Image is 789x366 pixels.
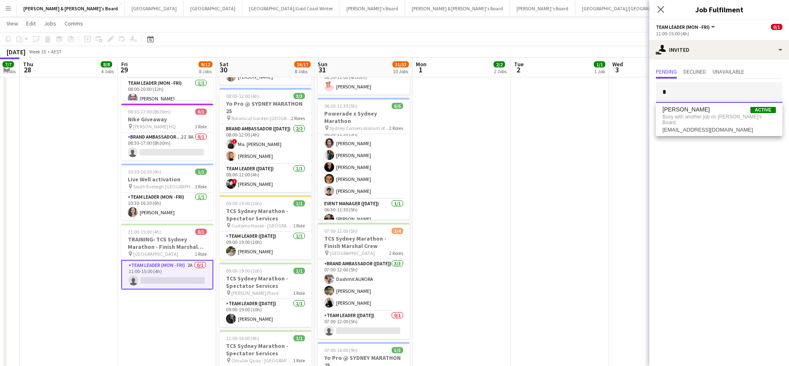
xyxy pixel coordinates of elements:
h3: Nike Giveaway [121,116,213,123]
app-card-role: Team Leader ([DATE])0/107:00-12:00 (5h) [318,311,410,339]
h3: TCS Sydney Marathon - Finish Marshal Crew [318,235,410,250]
span: 0/1 [771,24,782,30]
a: Jobs [41,18,60,29]
div: AEST [51,49,62,55]
span: 6/6 [392,103,403,109]
div: 1 Job [594,68,605,74]
span: Jobs [44,20,56,27]
span: 2 Roles [389,125,403,131]
app-job-card: 10:30-16:30 (6h)1/1Live Well activation South Eveleigh [GEOGRAPHIC_DATA]1 RoleTeam Leader (Mon - ... [121,164,213,220]
span: 2/2 [494,61,505,67]
span: 2 Roles [389,250,403,256]
a: View [3,18,21,29]
span: 1 Role [195,123,207,130]
span: ! [232,179,237,184]
div: 8 Jobs [295,68,310,74]
span: 1/1 [195,169,207,175]
span: 1 Role [293,290,305,296]
span: South Eveleigh [GEOGRAPHIC_DATA] [133,183,195,190]
span: 07:00-16:00 (9h) [324,347,358,353]
span: 07:00-12:00 (5h) [324,228,358,234]
span: Wed [612,60,623,68]
button: [PERSON_NAME]'s Board [510,0,575,16]
span: 1 Role [293,357,305,364]
span: Customs House - [GEOGRAPHIC_DATA] [231,222,293,229]
app-card-role: Team Leader ([DATE])1/109:00-19:00 (10h)[PERSON_NAME] [219,232,311,259]
h3: Yo Pro @ SYDNEY MARATHON 25 [219,100,311,115]
h3: TCS Sydney Marathon - Spectator Services [219,342,311,357]
span: 31/33 [392,61,409,67]
h3: TCS Sydney Marathon - Spectator Services [219,275,311,290]
app-card-role: Team Leader (Mon - Fri)1/110:30-16:30 (6h)[PERSON_NAME] [121,192,213,220]
span: 1 [415,65,427,74]
span: 3/3 [293,93,305,99]
span: 1/1 [293,335,305,341]
app-job-card: 06:30-11:30 (5h)6/6Powerade x Sydney Marathon Sydney Conservatorium of Music2 RolesBrand Ambassad... [318,98,410,220]
span: 12:00-16:00 (4h) [226,335,259,341]
app-card-role: Brand Ambassador ([DATE])3/307:00-12:00 (5h)Dashmit AURORA[PERSON_NAME][PERSON_NAME] [318,259,410,311]
a: Edit [23,18,39,29]
span: Edit [26,20,36,27]
span: 08:00-12:00 (4h) [226,93,259,99]
button: Team Leader (Mon - Fri) [656,24,716,30]
span: 30 [218,65,228,74]
div: 07:00-12:00 (5h)3/4TCS Sydney Marathon - Finish Marshal Crew [GEOGRAPHIC_DATA]2 RolesBrand Ambass... [318,223,410,339]
span: 1/1 [293,200,305,206]
app-card-role: Event Manager ([DATE])1/106:30-11:30 (5h)[PERSON_NAME] [318,199,410,227]
span: Sat [219,60,228,68]
span: Fri [121,60,128,68]
app-job-card: 08:30-17:00 (8h30m)0/1Nike Giveaway [PERSON_NAME] HQ1 RoleBrand Ambassador ([PERSON_NAME])2I8A0/1... [121,104,213,160]
h3: Live Well activation [121,176,213,183]
span: 29 [120,65,128,74]
div: 11:00-15:00 (4h) [656,30,782,37]
span: 31 [316,65,328,74]
app-job-card: 11:00-15:00 (4h)0/1TRAINING: TCS Sydney Marathon - Finish Marshal Crew [GEOGRAPHIC_DATA]1 RoleTea... [121,224,213,290]
span: 1/1 [293,268,305,274]
button: [PERSON_NAME] & [PERSON_NAME]'s Board [17,0,125,16]
app-card-role: Brand Ambassador ([PERSON_NAME])2I8A0/108:30-17:00 (8h30m) [121,132,213,160]
span: Tue [514,60,524,68]
span: 09:00-19:00 (10h) [226,200,262,206]
span: 0/1 [195,109,207,115]
div: 4 Jobs [101,68,114,74]
span: Circular Quay - [GEOGRAPHIC_DATA] - [GEOGRAPHIC_DATA] [231,357,293,364]
span: Sun [318,60,328,68]
div: 10 Jobs [393,68,408,74]
app-card-role: Team Leader ([DATE])1/106:30-11:00 (4h30m)[PERSON_NAME] [318,67,410,95]
button: [GEOGRAPHIC_DATA]/Gold Coast Winter [242,0,340,16]
span: ! [232,139,237,144]
div: 8 Jobs [199,68,212,74]
h3: TCS Sydney Marathon - Spectator Services [219,207,311,222]
span: [GEOGRAPHIC_DATA] [133,251,178,257]
span: 8/8 [101,61,112,67]
span: 2 Roles [291,115,305,121]
span: [PERSON_NAME] HQ [133,123,176,130]
app-card-role: Brand Ambassador ([DATE])5/506:30-11:30 (5h)[PERSON_NAME][PERSON_NAME][PERSON_NAME][PERSON_NAME][... [318,123,410,199]
span: [PERSON_NAME] Place [231,290,279,296]
span: 0/1 [195,229,207,235]
app-card-role: Brand Ambassador ([DATE])2/208:00-12:00 (4h)!Ma. [PERSON_NAME][PERSON_NAME] [219,124,311,164]
span: 09:00-19:00 (10h) [226,268,262,274]
span: 28 [22,65,33,74]
app-job-card: 09:00-19:00 (10h)1/1TCS Sydney Marathon - Spectator Services [PERSON_NAME] Place1 RoleTeam Leader... [219,263,311,327]
div: 09:00-19:00 (10h)1/1TCS Sydney Marathon - Spectator Services Customs House - [GEOGRAPHIC_DATA]1 R... [219,195,311,259]
span: 1/1 [594,61,605,67]
span: 5/5 [392,347,403,353]
span: Declined [683,69,706,74]
app-job-card: 08:00-12:00 (4h)3/3Yo Pro @ SYDNEY MARATHON 25 Botanical Garden [GEOGRAPHIC_DATA]2 RolesBrand Amb... [219,88,311,192]
h3: TRAINING: TCS Sydney Marathon - Finish Marshal Crew [121,236,213,250]
span: 1 Role [293,222,305,229]
span: [GEOGRAPHIC_DATA] [330,250,375,256]
span: Sydney Conservatorium of Music [330,125,389,131]
button: [GEOGRAPHIC_DATA] [184,0,242,16]
button: [PERSON_NAME]'s Board [340,0,405,16]
a: Comms [61,18,86,29]
span: Week 35 [27,49,48,55]
span: Steffania Uttaro [662,106,710,113]
h3: Powerade x Sydney Marathon [318,110,410,125]
app-card-role: Team Leader (Mon - Fri)2A0/111:00-15:00 (4h) [121,260,213,290]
